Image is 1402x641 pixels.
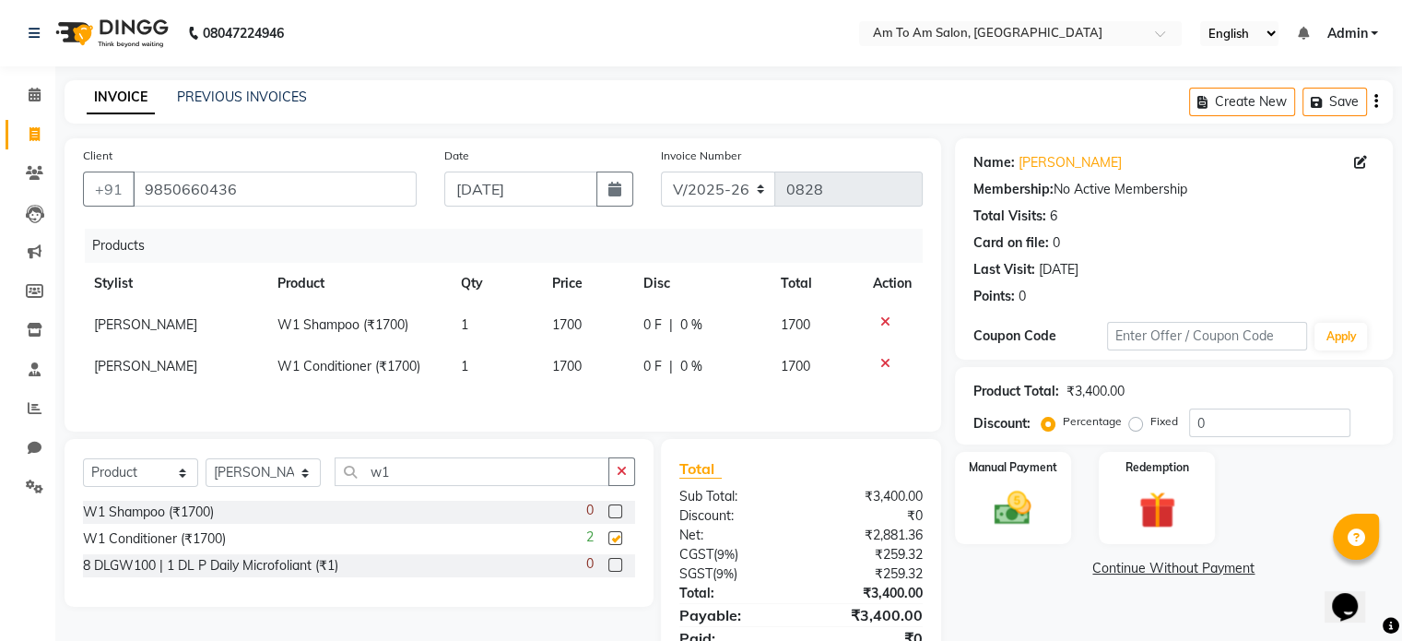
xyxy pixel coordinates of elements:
[969,459,1057,476] label: Manual Payment
[973,382,1059,401] div: Product Total:
[781,358,810,374] span: 1700
[586,501,594,520] span: 0
[770,263,862,304] th: Total
[277,316,408,333] span: W1 Shampoo (₹1700)
[801,545,937,564] div: ₹259.32
[94,316,197,333] span: [PERSON_NAME]
[83,148,112,164] label: Client
[801,564,937,584] div: ₹259.32
[1039,260,1078,279] div: [DATE]
[177,89,307,105] a: PREVIOUS INVOICES
[85,229,937,263] div: Products
[47,7,173,59] img: logo
[959,559,1389,578] a: Continue Without Payment
[83,556,338,576] div: 8 DLGW100 | 1 DL P Daily Microfoliant (₹1)
[83,529,226,549] div: W1 Conditioner (₹1700)
[552,316,582,333] span: 1700
[586,554,594,574] span: 0
[83,263,266,304] th: Stylist
[801,584,937,603] div: ₹3,400.00
[83,503,214,522] div: W1 Shampoo (₹1700)
[666,584,801,603] div: Total:
[679,546,713,563] span: CGST
[586,528,594,547] span: 2
[1127,487,1187,533] img: _gift.svg
[666,545,801,564] div: ( )
[679,565,713,582] span: SGST
[973,207,1046,226] div: Total Visits:
[1019,287,1026,306] div: 0
[781,316,810,333] span: 1700
[862,263,923,304] th: Action
[666,506,801,526] div: Discount:
[643,357,662,376] span: 0 F
[203,7,284,59] b: 08047224946
[973,287,1015,306] div: Points:
[666,604,801,626] div: Payable:
[973,260,1035,279] div: Last Visit:
[1107,322,1308,350] input: Enter Offer / Coupon Code
[717,547,735,562] span: 9%
[1053,233,1060,253] div: 0
[669,357,673,376] span: |
[1066,382,1125,401] div: ₹3,400.00
[801,506,937,526] div: ₹0
[973,153,1015,172] div: Name:
[666,487,801,506] div: Sub Total:
[1050,207,1057,226] div: 6
[716,566,734,581] span: 9%
[666,526,801,545] div: Net:
[973,414,1031,433] div: Discount:
[973,180,1374,199] div: No Active Membership
[1125,459,1189,476] label: Redemption
[1150,413,1178,430] label: Fixed
[680,315,702,335] span: 0 %
[679,459,722,479] span: Total
[94,358,197,374] span: [PERSON_NAME]
[973,326,1107,346] div: Coupon Code
[801,526,937,545] div: ₹2,881.36
[277,358,420,374] span: W1 Conditioner (₹1700)
[973,180,1054,199] div: Membership:
[87,81,155,114] a: INVOICE
[461,316,468,333] span: 1
[83,172,135,207] button: +91
[632,263,770,304] th: Disc
[669,315,673,335] span: |
[461,358,468,374] span: 1
[266,263,449,304] th: Product
[133,172,417,207] input: Search by Name/Mobile/Email/Code
[450,263,541,304] th: Qty
[1063,413,1122,430] label: Percentage
[1325,567,1384,623] iframe: chat widget
[661,148,741,164] label: Invoice Number
[1314,323,1367,350] button: Apply
[643,315,662,335] span: 0 F
[801,604,937,626] div: ₹3,400.00
[973,233,1049,253] div: Card on file:
[1019,153,1122,172] a: [PERSON_NAME]
[666,564,801,584] div: ( )
[680,357,702,376] span: 0 %
[552,358,582,374] span: 1700
[1326,24,1367,43] span: Admin
[541,263,632,304] th: Price
[1189,88,1295,116] button: Create New
[983,487,1043,529] img: _cash.svg
[335,457,609,486] input: Search or Scan
[444,148,469,164] label: Date
[801,487,937,506] div: ₹3,400.00
[1302,88,1367,116] button: Save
